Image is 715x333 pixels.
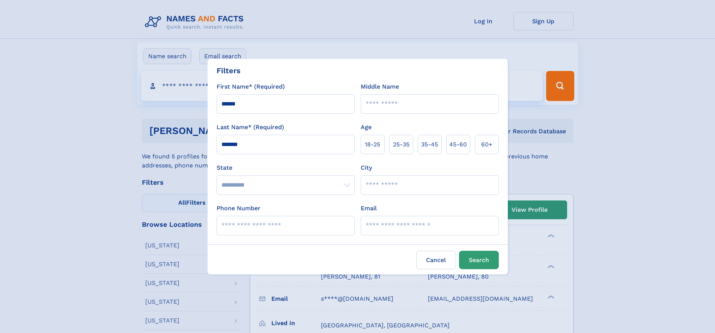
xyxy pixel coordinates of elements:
[361,204,377,213] label: Email
[449,140,467,149] span: 45‑60
[481,140,492,149] span: 60+
[361,163,372,172] label: City
[217,204,260,213] label: Phone Number
[393,140,409,149] span: 25‑35
[365,140,380,149] span: 18‑25
[361,82,399,91] label: Middle Name
[361,123,372,132] label: Age
[217,65,241,76] div: Filters
[459,251,499,269] button: Search
[217,82,285,91] label: First Name* (Required)
[416,251,456,269] label: Cancel
[217,163,355,172] label: State
[217,123,284,132] label: Last Name* (Required)
[421,140,438,149] span: 35‑45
